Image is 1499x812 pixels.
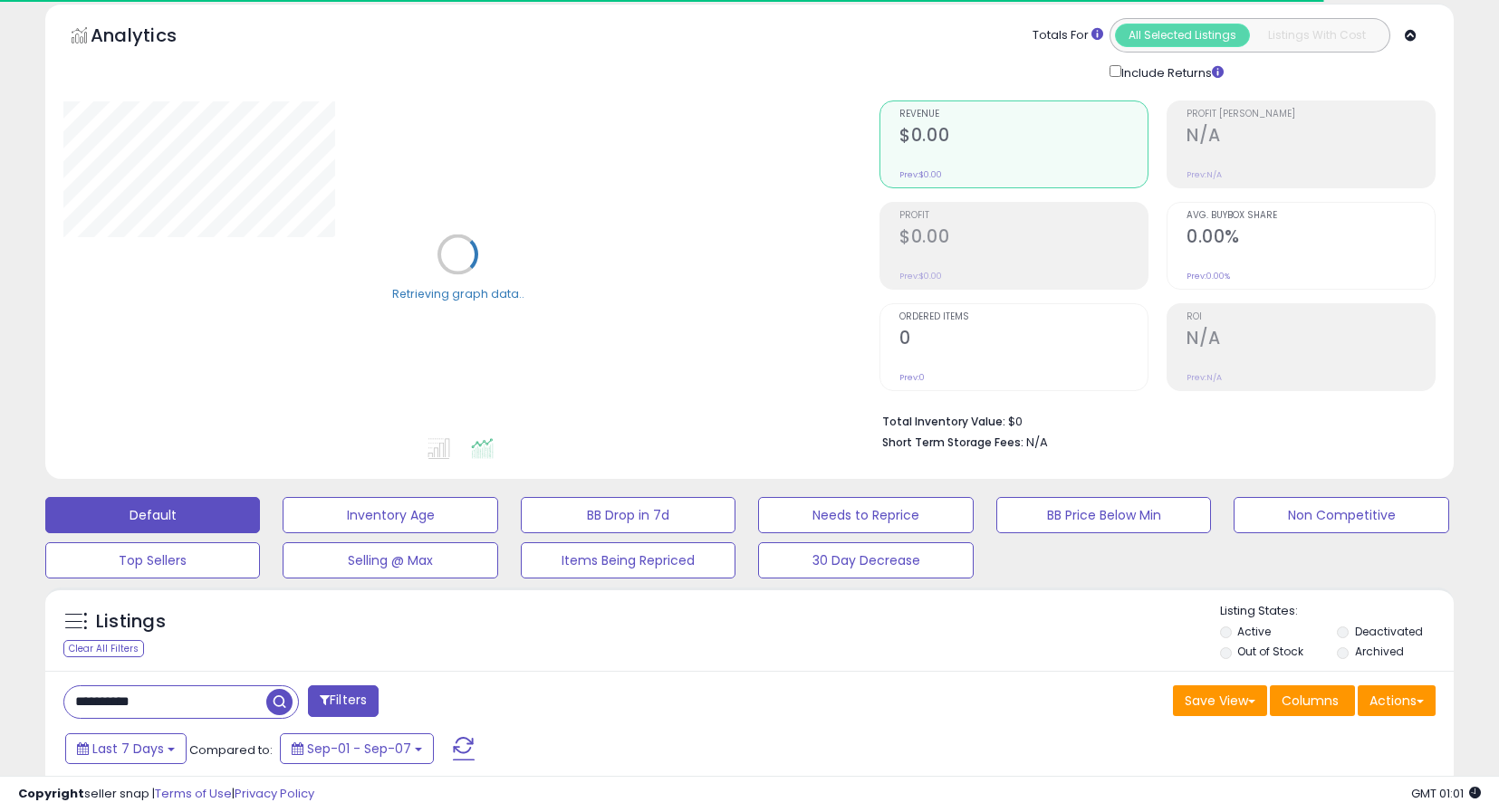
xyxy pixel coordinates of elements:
span: 2025-09-15 01:01 GMT [1411,785,1481,802]
button: Non Competitive [1234,497,1448,533]
h2: $0.00 [899,125,1148,149]
button: Inventory Age [283,497,497,533]
button: BB Price Below Min [996,497,1211,533]
b: Total Inventory Value: [882,414,1005,429]
button: Needs to Reprice [758,497,973,533]
small: Prev: 0 [899,372,925,383]
span: Profit [899,211,1148,221]
span: N/A [1026,434,1048,451]
button: Selling @ Max [283,542,497,578]
button: 30 Day Decrease [758,542,973,578]
div: Clear All Filters [63,640,144,657]
h2: $0.00 [899,226,1148,251]
button: Save View [1173,685,1267,716]
small: Prev: $0.00 [899,169,942,180]
button: Items Being Repriced [521,542,735,578]
small: Prev: 0.00% [1187,271,1230,282]
a: Terms of Use [155,785,232,802]
span: Avg. Buybox Share [1187,211,1435,221]
h2: 0.00% [1187,226,1435,251]
span: Last 7 Days [92,740,164,758]
small: Prev: $0.00 [899,271,942,282]
button: Top Sellers [45,542,260,578]
label: Active [1237,624,1271,639]
button: Filters [308,685,379,717]
b: Short Term Storage Fees: [882,435,1023,450]
h2: N/A [1187,125,1435,149]
button: Columns [1270,685,1355,716]
span: Compared to: [189,741,273,759]
h2: 0 [899,328,1148,352]
span: Columns [1282,692,1339,710]
h2: N/A [1187,328,1435,352]
strong: Copyright [18,785,84,802]
li: $0 [882,409,1422,431]
a: Privacy Policy [235,785,314,802]
button: Last 7 Days [65,733,187,764]
div: Retrieving graph data.. [392,285,524,301]
button: Sep-01 - Sep-07 [280,733,434,764]
span: Profit [PERSON_NAME] [1187,110,1435,119]
span: Ordered Items [899,312,1148,322]
div: seller snap | | [18,786,314,803]
div: Include Returns [1096,62,1245,82]
h5: Listings [96,609,166,635]
label: Deactivated [1355,624,1423,639]
button: Actions [1358,685,1436,716]
span: Revenue [899,110,1148,119]
button: Default [45,497,260,533]
small: Prev: N/A [1187,372,1222,383]
small: Prev: N/A [1187,169,1222,180]
label: Archived [1355,644,1404,659]
span: Sep-01 - Sep-07 [307,740,411,758]
span: ROI [1187,312,1435,322]
button: BB Drop in 7d [521,497,735,533]
p: Listing States: [1220,603,1454,620]
label: Out of Stock [1237,644,1303,659]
